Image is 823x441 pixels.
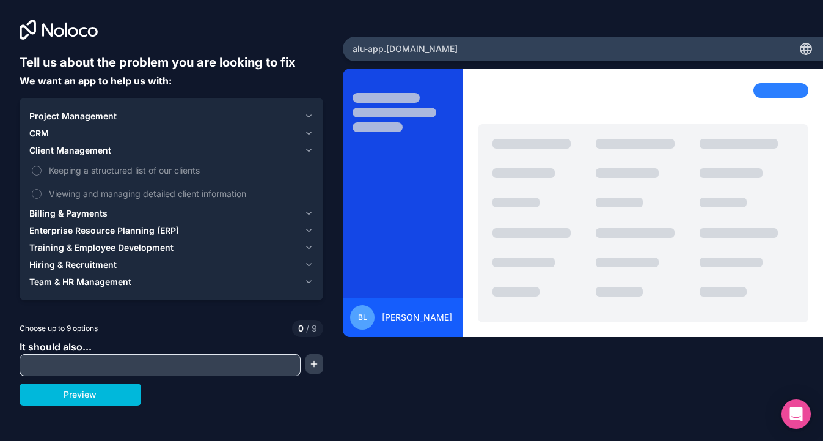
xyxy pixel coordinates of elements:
span: Enterprise Resource Planning (ERP) [29,224,179,237]
span: BL [358,313,367,322]
button: CRM [29,125,313,142]
button: Preview [20,384,141,406]
span: 9 [304,322,317,335]
span: Billing & Payments [29,207,108,220]
div: Client Management [29,159,313,205]
span: / [306,323,309,333]
span: CRM [29,127,49,139]
span: Hiring & Recruitment [29,259,117,271]
span: Team & HR Management [29,276,131,288]
button: Enterprise Resource Planning (ERP) [29,222,313,239]
span: [PERSON_NAME] [382,311,452,324]
button: Hiring & Recruitment [29,256,313,273]
button: Billing & Payments [29,205,313,222]
span: It should also... [20,341,92,353]
span: Viewing and managing detailed client information [49,187,311,200]
button: Keeping a structured list of our clients [32,166,42,176]
span: Project Management [29,110,117,122]
button: Team & HR Management [29,273,313,291]
span: Training & Employee Development [29,242,174,254]
span: We want an app to help us with: [20,75,172,87]
span: Choose up to 9 options [20,323,98,334]
button: Client Management [29,142,313,159]
span: 0 [298,322,304,335]
span: Client Management [29,144,111,157]
button: Viewing and managing detailed client information [32,189,42,199]
span: Keeping a structured list of our clients [49,164,311,177]
button: Training & Employee Development [29,239,313,256]
div: Open Intercom Messenger [781,399,811,429]
button: Project Management [29,108,313,125]
h6: Tell us about the problem you are looking to fix [20,54,323,71]
span: alu-app .[DOMAIN_NAME] [353,43,458,55]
